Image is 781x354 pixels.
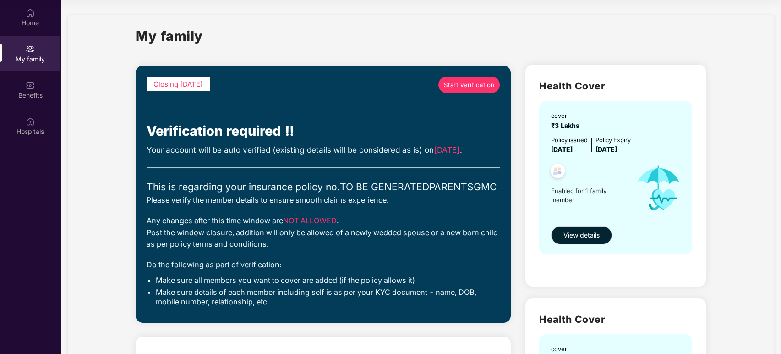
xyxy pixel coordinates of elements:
div: Verification required !! [147,121,500,142]
img: svg+xml;base64,PHN2ZyBpZD0iSG9zcGl0YWxzIiB4bWxucz0iaHR0cDovL3d3dy53My5vcmcvMjAwMC9zdmciIHdpZHRoPS... [26,117,35,126]
img: icon [628,155,690,221]
img: svg+xml;base64,PHN2ZyBpZD0iSG9tZSIgeG1sbnM9Imh0dHA6Ly93d3cudzMub3JnLzIwMDAvc3ZnIiB3aWR0aD0iMjAiIG... [26,8,35,17]
a: Start verification [438,77,500,93]
img: svg+xml;base64,PHN2ZyBpZD0iQmVuZWZpdHMiIHhtbG5zPSJodHRwOi8vd3d3LnczLm9yZy8yMDAwL3N2ZyIgd2lkdGg9Ij... [26,81,35,90]
h2: Health Cover [539,312,692,327]
button: View details [551,226,612,244]
div: Any changes after this time window are . Post the window closure, addition will only be allowed o... [147,215,500,250]
h1: My family [136,26,203,46]
span: Start verification [444,80,495,90]
span: NOT ALLOWED [283,216,337,225]
div: Your account will be auto verified (existing details will be considered as is) on . [147,144,500,156]
img: svg+xml;base64,PHN2ZyB3aWR0aD0iMjAiIGhlaWdodD0iMjAiIHZpZXdCb3g9IjAgMCAyMCAyMCIgZmlsbD0ibm9uZSIgeG... [26,44,35,54]
h2: Health Cover [539,78,692,94]
span: [DATE] [551,145,573,153]
span: View details [563,230,600,240]
div: Policy Expiry [595,135,631,144]
li: Make sure all members you want to cover are added (if the policy allows it) [156,276,500,285]
span: ₹3 Lakhs [551,122,583,129]
div: Do the following as part of verification: [147,259,500,271]
span: [DATE] [595,145,617,153]
div: cover [551,111,583,120]
div: Please verify the member details to ensure smooth claims experience. [147,194,500,206]
div: Policy issued [551,135,588,144]
span: Closing [DATE] [153,80,203,88]
img: svg+xml;base64,PHN2ZyB4bWxucz0iaHR0cDovL3d3dy53My5vcmcvMjAwMC9zdmciIHdpZHRoPSI0OC45NDMiIGhlaWdodD... [546,161,569,183]
span: Enabled for 1 family member [551,186,627,205]
div: cover [551,344,587,354]
span: [DATE] [434,145,460,155]
div: This is regarding your insurance policy no. TO BE GENERATEDPARENTSGMC [147,179,500,194]
li: Make sure details of each member including self is as per your KYC document - name, DOB, mobile n... [156,288,500,307]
